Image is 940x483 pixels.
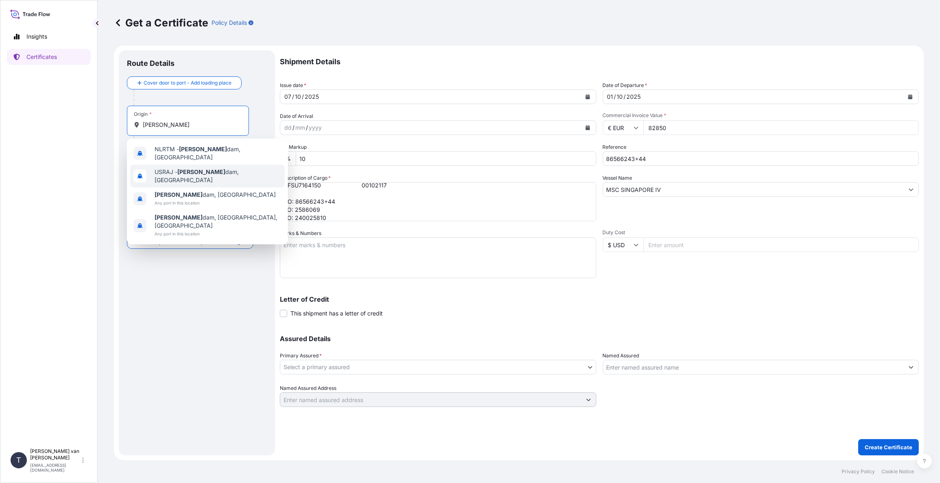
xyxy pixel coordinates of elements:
span: dam, [GEOGRAPHIC_DATA], [GEOGRAPHIC_DATA] [155,213,281,230]
button: Calendar [581,121,594,134]
span: Date of Departure [603,81,648,89]
label: Named Assured Address [280,384,336,392]
label: Vessel Name [603,174,632,182]
div: day, [284,123,292,133]
label: Description of Cargo [280,174,331,182]
div: / [292,92,294,102]
div: Show suggestions [127,139,288,244]
span: Issue date [280,81,306,89]
span: dam, [GEOGRAPHIC_DATA] [155,191,276,199]
p: Get a Certificate [114,16,208,29]
span: NLRTM - dam, [GEOGRAPHIC_DATA] [155,145,281,161]
div: Origin [134,111,152,117]
button: Calendar [904,90,917,103]
div: year, [626,92,642,102]
p: [PERSON_NAME] van [PERSON_NAME] [30,448,81,461]
p: Privacy Policy [842,468,875,475]
label: Reference [603,143,627,151]
input: Enter amount [643,237,919,252]
label: Named Assured [603,352,639,360]
b: [PERSON_NAME] [177,168,225,175]
span: Select a primary assured [284,363,350,371]
label: Marks & Numbers [280,229,321,237]
div: / [292,123,294,133]
p: Shipment Details [280,50,919,73]
div: / [624,92,626,102]
span: Cover door to port - Add loading place [144,79,231,87]
input: Enter percentage between 0 and 10% [296,151,596,166]
div: month, [616,92,624,102]
b: [PERSON_NAME] [179,146,227,152]
span: T [16,456,21,464]
button: Show suggestions [581,392,596,407]
div: day, [284,92,292,102]
b: [PERSON_NAME] [155,214,203,221]
input: Named Assured Address [280,392,581,407]
input: Enter amount [643,120,919,135]
input: Enter booking reference [603,151,919,166]
label: CIF Markup [280,143,307,151]
p: Assured Details [280,335,919,342]
div: / [302,92,304,102]
span: Commercial Invoice Value [603,112,919,119]
span: Primary Assured [280,352,322,360]
p: Letter of Credit [280,296,919,302]
b: [PERSON_NAME] [155,191,203,198]
p: Route Details [127,59,174,68]
p: Insights [26,33,47,41]
p: Create Certificate [865,443,912,451]
input: Assured Name [603,360,904,374]
p: [EMAIL_ADDRESS][DOMAIN_NAME] [30,463,81,472]
button: Calendar [581,90,594,103]
span: This shipment has a letter of credit [290,309,383,318]
span: Any port in this location [155,199,276,207]
div: day, [606,92,614,102]
button: Show suggestions [904,182,918,197]
div: year, [308,123,323,133]
span: Date of Arrival [280,112,313,120]
span: Any port in this location [155,230,281,238]
div: month, [294,92,302,102]
span: Duty Cost [603,229,919,236]
p: Cookie Notice [881,468,914,475]
input: Origin [143,121,239,129]
div: month, [294,123,306,133]
input: Type to search vessel name or IMO [603,182,904,197]
span: USRAJ - dam, [GEOGRAPHIC_DATA] [155,168,281,184]
div: / [614,92,616,102]
p: Policy Details [212,19,247,27]
div: / [306,123,308,133]
p: Certificates [26,53,57,61]
div: year, [304,92,320,102]
button: Show suggestions [904,360,918,374]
